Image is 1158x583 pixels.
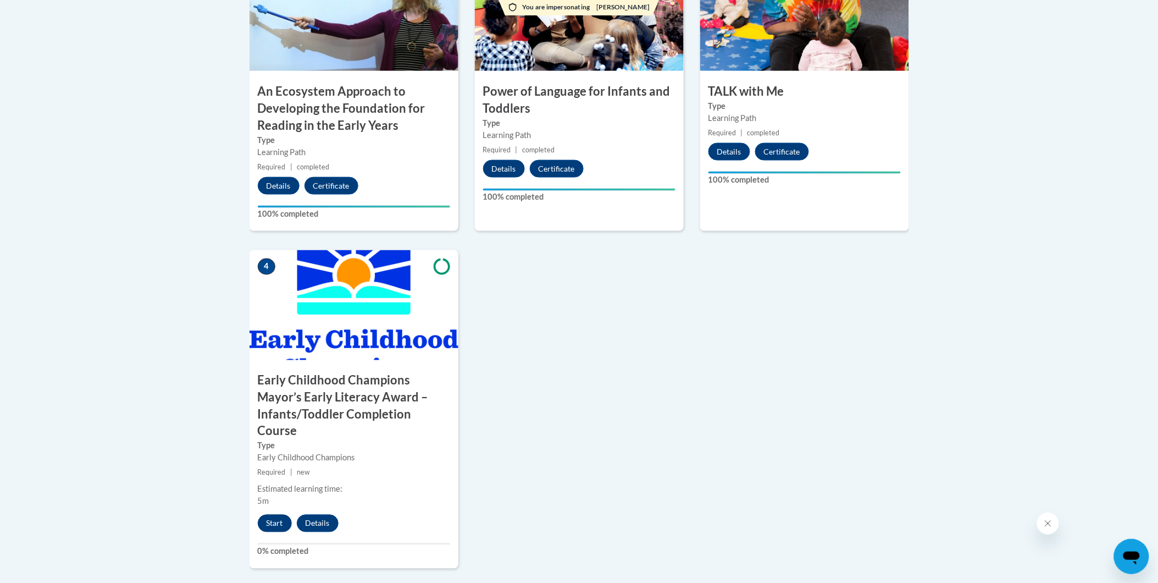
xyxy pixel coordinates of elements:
[250,250,458,360] img: Course Image
[1114,539,1149,574] iframe: Button to launch messaging window
[290,163,292,171] span: |
[483,117,675,129] label: Type
[747,129,780,137] span: completed
[258,483,450,496] div: Estimated learning time:
[516,146,518,154] span: |
[250,83,458,134] h3: An Ecosystem Approach to Developing the Foundation for Reading in the Early Years
[708,143,750,161] button: Details
[258,469,286,477] span: Required
[258,206,450,208] div: Your progress
[755,143,809,161] button: Certificate
[258,258,275,275] span: 4
[1037,513,1059,535] iframe: Close message
[297,469,310,477] span: new
[258,177,300,195] button: Details
[258,163,286,171] span: Required
[475,83,684,117] h3: Power of Language for Infants and Toddlers
[258,134,450,146] label: Type
[258,208,450,220] label: 100% completed
[304,177,358,195] button: Certificate
[258,440,450,452] label: Type
[258,546,450,558] label: 0% completed
[483,189,675,191] div: Your progress
[483,146,511,154] span: Required
[297,515,339,532] button: Details
[483,129,675,141] div: Learning Path
[741,129,743,137] span: |
[258,146,450,158] div: Learning Path
[7,8,89,16] span: Hi. How can we help?
[522,146,555,154] span: completed
[258,497,269,506] span: 5m
[297,163,329,171] span: completed
[708,112,901,124] div: Learning Path
[708,172,901,174] div: Your progress
[483,191,675,203] label: 100% completed
[258,452,450,464] div: Early Childhood Champions
[700,83,909,100] h3: TALK with Me
[708,129,736,137] span: Required
[258,515,292,532] button: Start
[250,372,458,440] h3: Early Childhood Champions Mayor’s Early Literacy Award – Infants/Toddler Completion Course
[290,469,292,477] span: |
[708,174,901,186] label: 100% completed
[708,100,901,112] label: Type
[483,160,525,178] button: Details
[530,160,584,178] button: Certificate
